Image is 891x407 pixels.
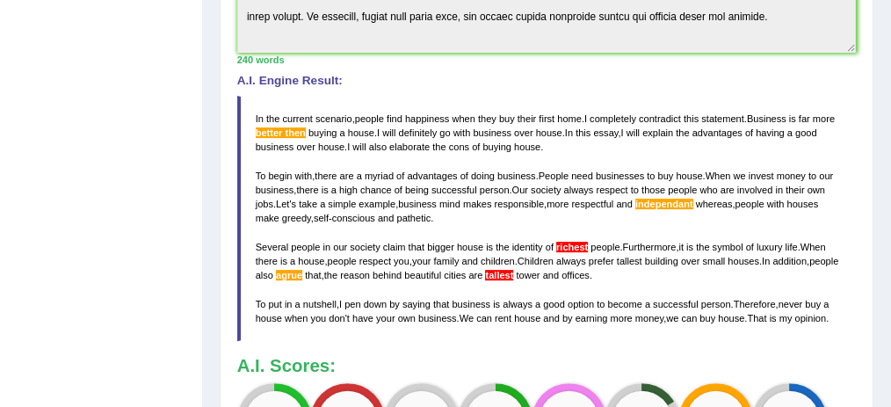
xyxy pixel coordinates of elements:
[668,185,697,195] span: people
[256,127,283,138] span: Did you mean “better than”?
[546,242,554,252] span: of
[620,127,623,138] span: I
[394,256,409,266] span: you
[610,313,632,323] span: more
[340,270,370,280] span: reason
[463,199,492,209] span: makes
[757,242,782,252] span: luxury
[444,270,466,280] span: cities
[340,171,354,181] span: are
[333,242,347,252] span: our
[514,127,533,138] span: over
[495,199,545,209] span: responsible
[237,96,857,342] blockquote: , . . . . , . . , . . , . . ' , , , , - . . , . , , . . , , . , . , ' . , . .
[320,199,325,209] span: a
[480,185,510,195] span: person
[746,242,754,252] span: of
[453,127,471,138] span: with
[623,242,677,252] span: Furthermore
[593,127,618,138] span: essay
[701,299,731,309] span: person
[701,113,744,124] span: statement
[310,313,326,323] span: you
[327,256,356,266] span: people
[596,171,644,181] span: businesses
[344,299,360,309] span: pen
[360,185,392,195] span: chance
[584,113,587,124] span: I
[369,142,387,152] span: also
[645,256,678,266] span: building
[497,171,536,181] span: business
[696,199,733,209] span: whereas
[282,127,285,138] span: Did you mean “better than”?
[389,142,430,152] span: elaborate
[256,142,294,152] span: business
[452,299,490,309] span: business
[686,242,693,252] span: is
[237,75,857,88] h4: A.I. Engine Result:
[439,199,460,209] span: mind
[779,313,793,323] span: my
[642,127,673,138] span: explain
[681,256,700,266] span: over
[256,199,273,209] span: jobs
[512,242,543,252] span: identity
[256,113,264,124] span: In
[596,185,627,195] span: respect
[666,313,678,323] span: we
[329,313,344,323] span: don
[657,171,673,181] span: buy
[789,113,796,124] span: is
[350,242,380,252] span: society
[399,127,438,138] span: definitely
[639,113,681,124] span: contradict
[699,313,715,323] span: buy
[266,113,279,124] span: the
[733,171,745,181] span: we
[357,171,362,181] span: a
[395,185,402,195] span: of
[518,113,537,124] span: their
[775,185,783,195] span: in
[387,113,402,124] span: find
[734,299,776,309] span: Therefore
[347,142,350,152] span: I
[331,185,337,195] span: a
[749,171,774,181] span: invest
[516,270,540,280] span: tower
[405,113,449,124] span: happiness
[819,171,833,181] span: our
[590,242,619,252] span: people
[431,185,477,195] span: successful
[556,242,588,252] span: A determiner may be missing. (did you mean: the richest)
[536,127,562,138] span: house
[631,185,639,195] span: to
[762,256,770,266] span: In
[471,171,495,181] span: doing
[407,171,457,181] span: advantages
[268,299,281,309] span: put
[576,127,590,138] span: this
[590,113,636,124] span: completely
[635,313,663,323] span: money
[292,199,297,209] span: s
[676,127,689,138] span: the
[808,171,816,181] span: to
[398,313,416,323] span: own
[482,142,511,152] span: buying
[296,185,318,195] span: there
[373,270,402,280] span: behind
[809,256,838,266] span: people
[786,199,818,209] span: houses
[805,299,821,309] span: buy
[328,199,356,209] span: simple
[641,185,665,195] span: those
[745,127,753,138] span: of
[547,199,569,209] span: more
[298,256,324,266] span: house
[268,171,292,181] span: begin
[557,113,582,124] span: home
[365,171,394,181] span: myriad
[627,127,640,138] span: will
